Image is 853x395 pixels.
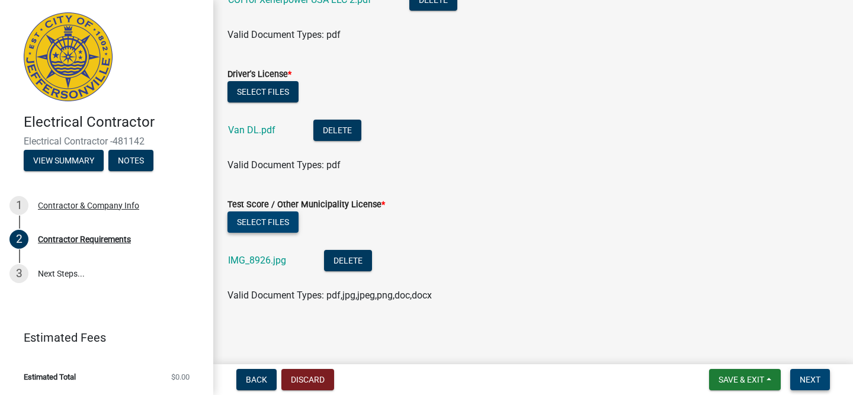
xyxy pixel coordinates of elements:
label: Driver's License [227,70,291,79]
button: Select files [227,211,299,233]
h3: Style [5,37,173,50]
div: Outline [5,5,173,15]
div: Contractor Requirements [38,235,131,243]
button: Select files [227,81,299,102]
span: Next [800,375,820,384]
span: Save & Exit [719,375,764,384]
wm-modal-confirm: Delete Document [324,256,372,267]
div: 3 [9,264,28,283]
button: Notes [108,150,153,171]
wm-modal-confirm: Notes [108,156,153,166]
label: Test Score / Other Municipality License [227,201,385,209]
span: Electrical Contractor -481142 [24,136,190,147]
button: Next [790,369,830,390]
a: Back to Top [18,15,64,25]
wm-modal-confirm: Summary [24,156,104,166]
h4: Electrical Contractor [24,114,204,131]
span: Back [246,375,267,384]
button: View Summary [24,150,104,171]
span: Estimated Total [24,373,76,381]
span: Valid Document Types: pdf [227,29,341,40]
button: Save & Exit [709,369,781,390]
span: Valid Document Types: pdf [227,159,341,171]
span: Valid Document Types: pdf,jpg,jpeg,png,doc,docx [227,290,432,301]
button: Discard [281,369,334,390]
button: Delete [313,120,361,141]
wm-modal-confirm: Delete Document [313,126,361,137]
span: $0.00 [171,373,190,381]
a: IMG_8926.jpg [228,255,286,266]
a: Estimated Fees [9,326,194,349]
button: Delete [324,250,372,271]
div: 2 [9,230,28,249]
a: Van DL.pdf [228,124,275,136]
img: City of Jeffersonville, Indiana [24,12,113,101]
div: Contractor & Company Info [38,201,139,210]
div: 1 [9,196,28,215]
span: 16 px [14,82,33,92]
button: Back [236,369,277,390]
label: Font Size [5,72,41,82]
